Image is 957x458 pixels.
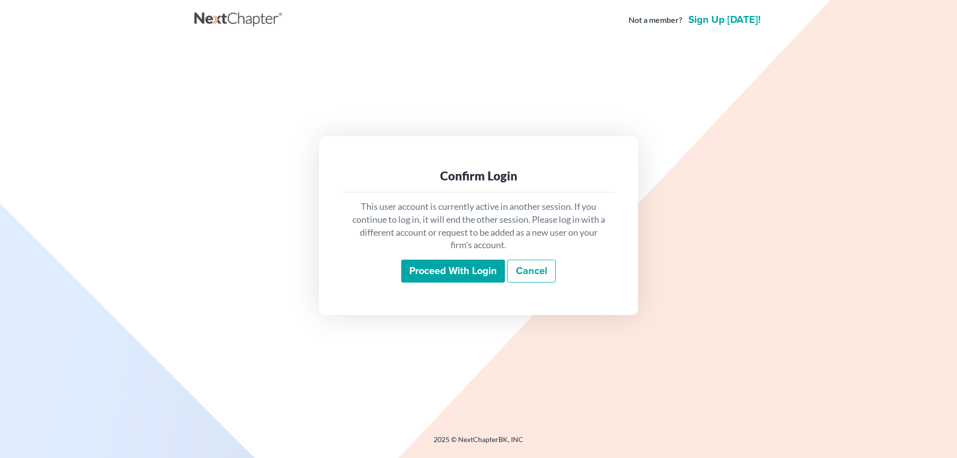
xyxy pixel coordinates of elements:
[351,168,606,184] div: Confirm Login
[629,14,682,26] strong: Not a member?
[194,435,763,453] div: 2025 © NextChapterBK, INC
[686,15,763,25] a: Sign up [DATE]!
[401,260,505,283] input: Proceed with login
[351,200,606,252] p: This user account is currently active in another session. If you continue to log in, it will end ...
[507,260,556,283] a: Cancel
